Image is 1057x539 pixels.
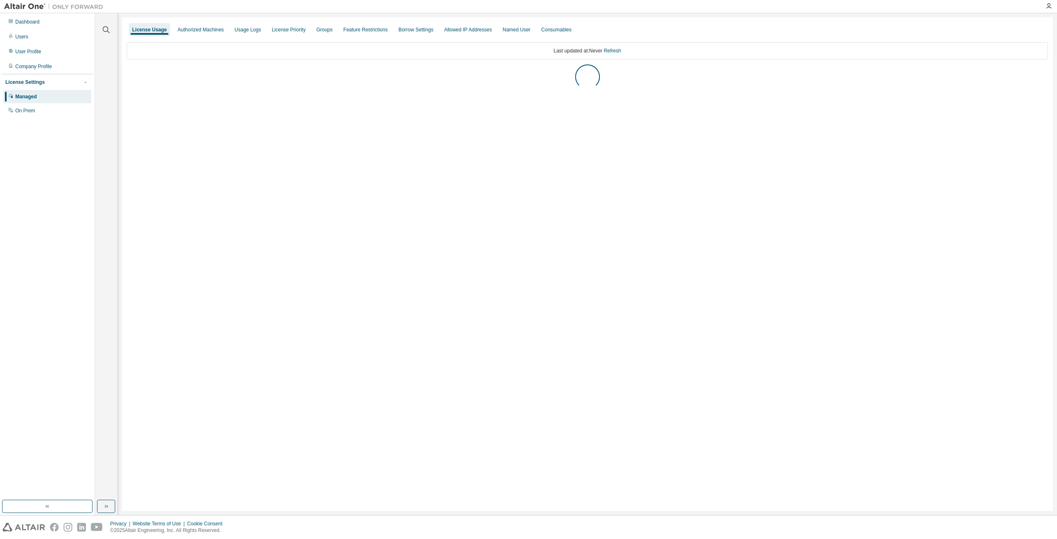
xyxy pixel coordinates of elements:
img: facebook.svg [50,523,59,532]
div: License Settings [5,79,45,85]
div: Authorized Machines [178,26,224,33]
a: Refresh [604,48,621,54]
div: Last updated at: Never [127,42,1048,59]
p: © 2025 Altair Engineering, Inc. All Rights Reserved. [110,527,228,534]
div: Company Profile [15,63,52,70]
div: Website Terms of Use [133,520,187,527]
div: Feature Restrictions [344,26,388,33]
div: License Priority [272,26,306,33]
div: Consumables [541,26,571,33]
div: Privacy [110,520,133,527]
div: Usage Logs [235,26,261,33]
div: Allowed IP Addresses [444,26,492,33]
div: User Profile [15,48,41,55]
img: altair_logo.svg [2,523,45,532]
div: License Usage [132,26,167,33]
div: Dashboard [15,19,40,25]
img: youtube.svg [91,523,103,532]
img: instagram.svg [64,523,72,532]
div: Users [15,33,28,40]
div: Groups [316,26,332,33]
div: Managed [15,93,37,100]
div: Named User [502,26,530,33]
div: Cookie Consent [187,520,227,527]
div: On Prem [15,107,35,114]
img: Altair One [4,2,107,11]
img: linkedin.svg [77,523,86,532]
div: Borrow Settings [398,26,434,33]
